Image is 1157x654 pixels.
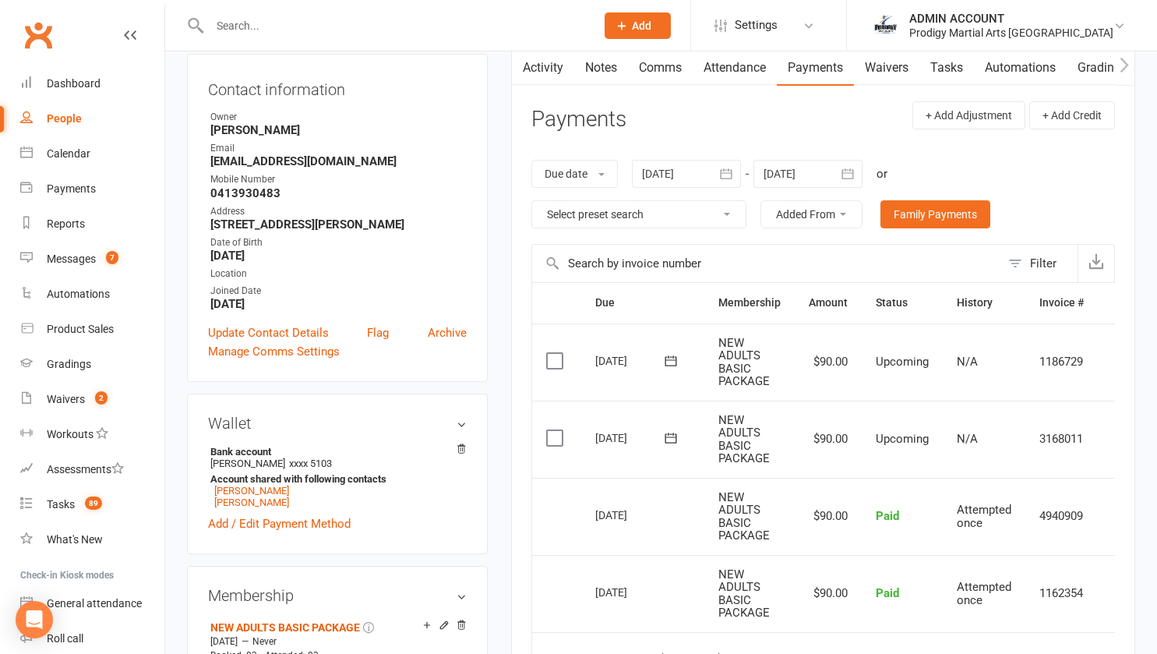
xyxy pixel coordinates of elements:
[20,417,164,452] a: Workouts
[912,101,1025,129] button: + Add Adjustment
[210,172,467,187] div: Mobile Number
[210,110,467,125] div: Owner
[47,253,96,265] div: Messages
[16,601,53,638] div: Open Intercom Messenger
[795,401,862,478] td: $90.00
[718,567,770,620] span: NEW ADULTS BASIC PACKAGE
[47,597,142,610] div: General attendance
[208,444,467,511] li: [PERSON_NAME]
[870,10,901,41] img: thumb_image1686208220.png
[252,636,277,647] span: Never
[581,283,704,323] th: Due
[206,635,467,648] div: —
[974,50,1067,86] a: Automations
[943,283,1025,323] th: History
[1030,254,1056,273] div: Filter
[210,249,467,263] strong: [DATE]
[718,413,770,466] span: NEW ADULTS BASIC PACKAGE
[47,323,114,335] div: Product Sales
[628,50,693,86] a: Comms
[214,485,289,497] a: [PERSON_NAME]
[531,108,626,132] h3: Payments
[20,382,164,417] a: Waivers 2
[1025,283,1098,323] th: Invoice #
[1025,323,1098,401] td: 1186729
[760,200,862,228] button: Added From
[367,323,389,342] a: Flag
[208,587,467,604] h3: Membership
[47,393,85,405] div: Waivers
[632,19,651,32] span: Add
[47,533,103,546] div: What's New
[595,580,667,604] div: [DATE]
[605,12,671,39] button: Add
[47,288,110,300] div: Automations
[208,342,340,361] a: Manage Comms Settings
[47,632,83,645] div: Roll call
[532,245,1000,282] input: Search by invoice number
[210,473,459,485] strong: Account shared with following contacts
[909,26,1113,40] div: Prodigy Martial Arts [GEOGRAPHIC_DATA]
[876,509,899,523] span: Paid
[1000,245,1078,282] button: Filter
[47,358,91,370] div: Gradings
[205,15,584,37] input: Search...
[210,235,467,250] div: Date of Birth
[880,200,990,228] a: Family Payments
[20,207,164,242] a: Reports
[1029,101,1115,129] button: + Add Credit
[208,514,351,533] a: Add / Edit Payment Method
[957,355,978,369] span: N/A
[95,391,108,405] span: 2
[47,428,93,440] div: Workouts
[20,101,164,136] a: People
[210,204,467,219] div: Address
[47,217,85,230] div: Reports
[693,50,777,86] a: Attendance
[210,446,459,458] strong: Bank account
[47,182,96,195] div: Payments
[957,580,1011,607] span: Attempted once
[777,50,854,86] a: Payments
[909,12,1113,26] div: ADMIN ACCOUNT
[795,283,862,323] th: Amount
[531,160,618,188] button: Due date
[862,283,943,323] th: Status
[919,50,974,86] a: Tasks
[20,136,164,171] a: Calendar
[718,336,770,389] span: NEW ADULTS BASIC PACKAGE
[208,75,467,98] h3: Contact information
[289,458,332,469] span: xxxx 5103
[208,415,467,432] h3: Wallet
[19,16,58,55] a: Clubworx
[957,432,978,446] span: N/A
[210,154,467,168] strong: [EMAIL_ADDRESS][DOMAIN_NAME]
[876,355,929,369] span: Upcoming
[20,242,164,277] a: Messages 7
[795,323,862,401] td: $90.00
[20,522,164,557] a: What's New
[20,277,164,312] a: Automations
[876,586,899,600] span: Paid
[210,284,467,299] div: Joined Date
[1025,478,1098,555] td: 4940909
[595,426,667,450] div: [DATE]
[210,123,467,137] strong: [PERSON_NAME]
[428,323,467,342] a: Archive
[47,498,75,511] div: Tasks
[210,141,467,156] div: Email
[512,50,574,86] a: Activity
[106,251,118,264] span: 7
[210,186,467,200] strong: 0413930483
[20,586,164,621] a: General attendance kiosk mode
[718,490,770,543] span: NEW ADULTS BASIC PACKAGE
[20,347,164,382] a: Gradings
[735,8,778,43] span: Settings
[595,348,667,373] div: [DATE]
[210,267,467,281] div: Location
[47,112,82,125] div: People
[210,297,467,311] strong: [DATE]
[20,171,164,207] a: Payments
[47,147,90,160] div: Calendar
[208,323,329,342] a: Update Contact Details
